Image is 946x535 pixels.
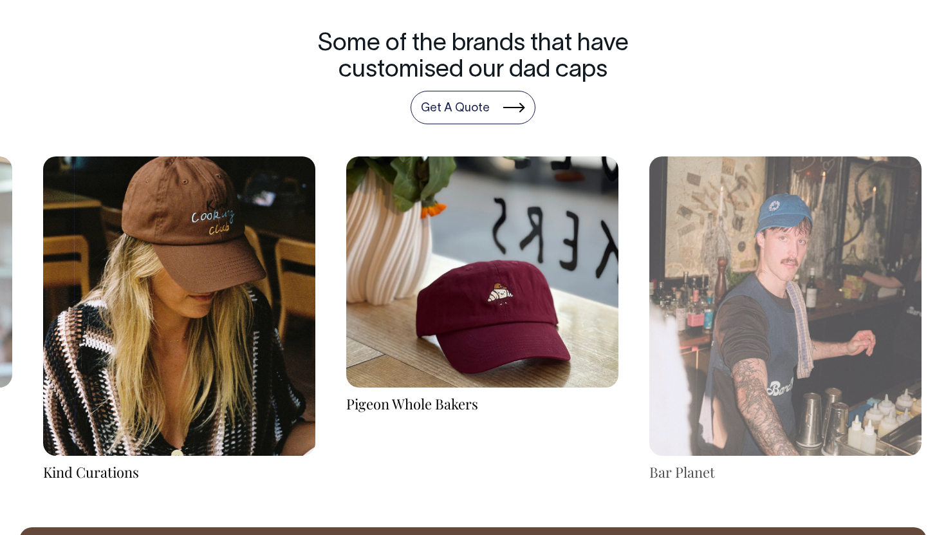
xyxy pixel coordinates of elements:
img: Kind Curations [43,156,315,456]
img: Pigeon Whole Bakers [346,156,618,388]
a: Get A Quote [411,91,535,124]
img: Bar Planet [649,156,922,456]
div: Pigeon Whole Bakers [346,394,618,414]
h4: Some of the brands that have customised our dad caps [304,31,642,85]
div: Bar Planet [649,462,922,482]
div: Kind Curations [43,462,315,482]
